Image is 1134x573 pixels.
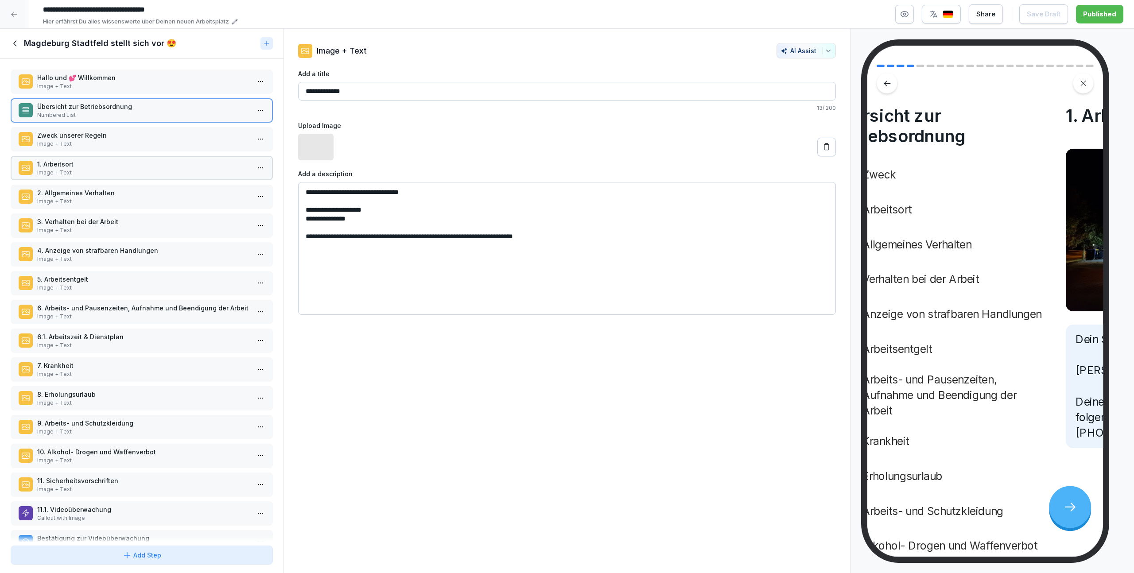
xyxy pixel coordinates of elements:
[37,418,250,428] p: 9. Arbeits- und Schutzkleidung
[862,503,1047,519] p: Arbeits- und Schutzkleidung
[830,105,1047,146] h4: Übersicht zur Betriebsordnung
[11,472,273,497] div: 11. SicherheitsvorschriftenImage + Text
[11,213,273,238] div: 3. Verhalten bei der ArbeitImage + Text
[37,169,250,177] p: Image + Text
[1019,4,1068,24] button: Save Draft
[37,457,250,465] p: Image + Text
[37,485,250,493] p: Image + Text
[781,47,832,54] div: AI Assist
[37,159,250,169] p: 1. Arbeitsort
[37,111,250,119] p: Numbered List
[37,284,250,292] p: Image + Text
[777,43,836,58] button: AI Assist
[298,169,836,178] label: Add a description
[37,188,250,197] p: 2. Allgemeines Verhalten
[37,255,250,263] p: Image + Text
[862,202,1047,217] p: Arbeitsort
[1083,9,1116,19] div: Published
[862,468,1047,484] p: Erholungsurlaub
[37,275,250,284] p: 5. Arbeitsentgelt
[37,197,250,205] p: Image + Text
[43,17,229,26] p: Hier erfährst Du alles wissenswerte über Deinen neuen Arbeitsplatz
[37,428,250,436] p: Image + Text
[862,538,1047,554] p: Alkohol- Drogen und Waffenverbot
[37,73,250,82] p: Hallo und 💕 Willkommen
[298,104,836,112] p: 13 / 200
[11,127,273,151] div: Zweck unserer RegelnImage + Text
[37,505,250,514] p: 11.1. Videoüberwachung
[37,131,250,140] p: Zweck unserer Regeln
[1027,9,1060,19] div: Save Draft
[37,303,250,313] p: 6. Arbeits- und Pausenzeiten, Aufnahme und Beendigung der Arbeit
[37,332,250,341] p: 6.1. Arbeitszeit & Dienstplan
[11,530,273,554] div: Bestätigung zur VideoüberwachungChecklist
[317,45,367,57] p: Image + Text
[37,514,250,522] p: Callout with Image
[11,415,273,439] div: 9. Arbeits- und SchutzkleidungImage + Text
[862,306,1047,322] p: Anzeige von strafbaren Handlungen
[37,370,250,378] p: Image + Text
[37,447,250,457] p: 10. Alkohol- Drogen und Waffenverbot
[37,361,250,370] p: 7. Krankheit
[11,98,273,123] div: Übersicht zur BetriebsordnungNumbered List
[11,386,273,410] div: 8. ErholungsurlaubImage + Text
[862,237,1047,252] p: Allgemeines Verhalten
[969,4,1003,24] button: Share
[11,242,273,267] div: 4. Anzeige von strafbaren HandlungenImage + Text
[862,341,1047,357] p: Arbeitsentgelt
[11,185,273,209] div: 2. Allgemeines VerhaltenImage + Text
[11,357,273,382] div: 7. KrankheitImage + Text
[11,271,273,295] div: 5. ArbeitsentgeltImage + Text
[37,140,250,148] p: Image + Text
[37,534,250,543] p: Bestätigung zur Videoüberwachung
[11,329,273,353] div: 6.1. Arbeitszeit & DienstplanImage + Text
[11,156,273,180] div: 1. ArbeitsortImage + Text
[11,501,273,526] div: 11.1. VideoüberwachungCallout with Image
[37,476,250,485] p: 11. Sicherheitsvorschriften
[37,341,250,349] p: Image + Text
[11,444,273,468] div: 10. Alkohol- Drogen und WaffenverbotImage + Text
[976,9,995,19] div: Share
[298,69,836,78] label: Add a title
[862,434,1047,449] p: Krankheit
[37,82,250,90] p: Image + Text
[862,272,1047,287] p: Verhalten bei der Arbeit
[123,550,161,560] div: Add Step
[37,313,250,321] p: Image + Text
[37,399,250,407] p: Image + Text
[37,246,250,255] p: 4. Anzeige von strafbaren Handlungen
[37,102,250,111] p: Übersicht zur Betriebsordnung
[11,300,273,324] div: 6. Arbeits- und Pausenzeiten, Aufnahme und Beendigung der ArbeitImage + Text
[298,121,836,130] label: Upload Image
[862,167,1047,183] p: Zweck
[24,38,176,49] h1: Magdeburg Stadtfeld stellt sich vor 😍
[862,372,1047,419] p: Arbeits- und Pausenzeiten, Aufnahme und Beendigung der Arbeit
[943,10,953,19] img: de.svg
[11,546,273,565] button: Add Step
[37,217,250,226] p: 3. Verhalten bei der Arbeit
[11,70,273,94] div: Hallo und 💕 WillkommenImage + Text
[37,390,250,399] p: 8. Erholungsurlaub
[1076,5,1123,23] button: Published
[37,226,250,234] p: Image + Text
